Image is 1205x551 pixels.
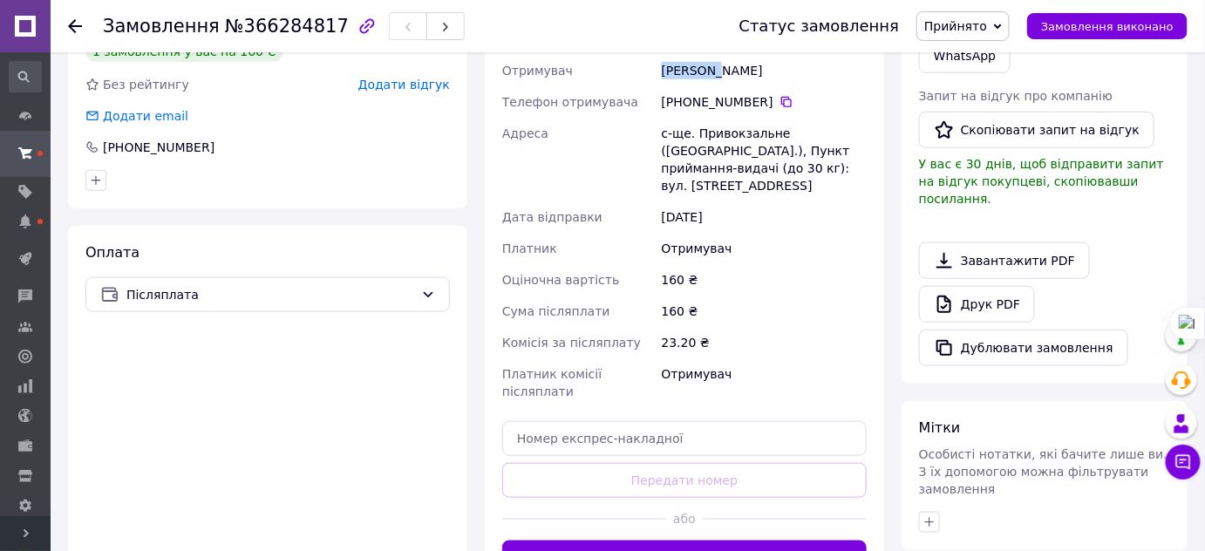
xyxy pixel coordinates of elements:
[502,64,573,78] span: Отримувач
[658,118,870,201] div: с-ще. Привокзальне ([GEOGRAPHIC_DATA].), Пункт приймання-видачі (до 30 кг): вул. [STREET_ADDRESS]
[502,304,610,318] span: Сума післяплати
[358,78,450,92] span: Додати відгук
[101,107,190,125] div: Додати email
[739,17,900,35] div: Статус замовлення
[662,93,867,111] div: [PHONE_NUMBER]
[919,286,1035,323] a: Друк PDF
[1166,445,1201,480] button: Чат з покупцем
[1027,13,1188,39] button: Замовлення виконано
[101,139,216,156] div: [PHONE_NUMBER]
[84,107,190,125] div: Додати email
[126,285,414,304] span: Післяплата
[658,358,870,407] div: Отримувач
[502,336,641,350] span: Комісія за післяплату
[85,244,140,261] span: Оплата
[658,327,870,358] div: 23.20 ₴
[502,367,602,398] span: Платник комісії післяплати
[502,241,557,255] span: Платник
[919,89,1113,103] span: Запит на відгук про компанію
[919,419,961,436] span: Мітки
[103,16,220,37] span: Замовлення
[666,510,703,527] span: або
[919,330,1128,366] button: Дублювати замовлення
[658,201,870,233] div: [DATE]
[502,126,548,140] span: Адреса
[924,19,987,33] span: Прийнято
[658,296,870,327] div: 160 ₴
[658,233,870,264] div: Отримувач
[919,242,1090,279] a: Завантажити PDF
[502,273,619,287] span: Оціночна вартість
[225,16,349,37] span: №366284817
[658,55,870,86] div: [PERSON_NAME]
[919,157,1164,206] span: У вас є 30 днів, щоб відправити запит на відгук покупцеві, скопіювавши посилання.
[103,78,189,92] span: Без рейтингу
[658,264,870,296] div: 160 ₴
[502,95,638,109] span: Телефон отримувача
[502,421,867,456] input: Номер експрес-накладної
[919,38,1011,73] a: WhatsApp
[919,112,1154,148] button: Скопіювати запит на відгук
[502,210,602,224] span: Дата відправки
[919,447,1168,496] span: Особисті нотатки, які бачите лише ви. З їх допомогою можна фільтрувати замовлення
[1041,20,1174,33] span: Замовлення виконано
[68,17,82,35] div: Повернутися назад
